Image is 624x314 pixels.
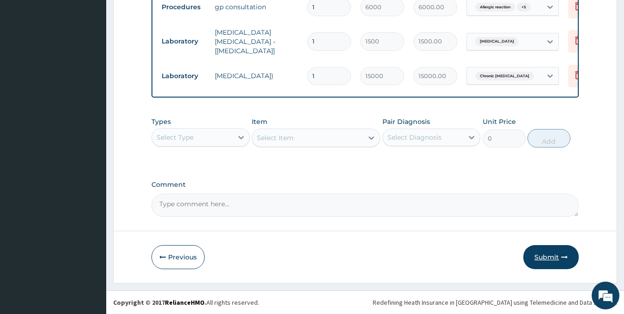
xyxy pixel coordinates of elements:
span: We're online! [54,97,127,190]
span: + 5 [517,3,531,12]
div: Chat with us now [48,52,155,64]
button: Add [527,129,570,148]
td: Laboratory [157,68,210,85]
footer: All rights reserved. [106,290,624,314]
label: Comment [151,181,579,189]
label: Pair Diagnosis [382,117,430,126]
textarea: Type your message and hit 'Enter' [5,213,176,245]
td: Laboratory [157,33,210,50]
div: Select Type [157,133,194,142]
span: [MEDICAL_DATA] [475,37,519,46]
div: Minimize live chat window [151,5,174,27]
label: Item [252,117,267,126]
td: [MEDICAL_DATA] [MEDICAL_DATA] - [[MEDICAL_DATA]] [210,23,303,60]
label: Types [151,118,171,126]
td: [MEDICAL_DATA]) [210,67,303,85]
label: Unit Price [483,117,516,126]
div: Redefining Heath Insurance in [GEOGRAPHIC_DATA] using Telemedicine and Data Science! [373,298,617,307]
a: RelianceHMO [165,298,205,307]
button: Previous [151,245,205,269]
div: Select Diagnosis [388,133,442,142]
button: Submit [523,245,579,269]
strong: Copyright © 2017 . [113,298,206,307]
span: Allergic reaction [475,3,515,12]
span: Chronic [MEDICAL_DATA] [475,72,534,81]
img: d_794563401_company_1708531726252_794563401 [17,46,37,69]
